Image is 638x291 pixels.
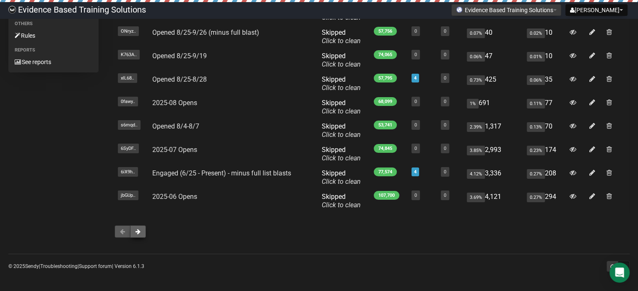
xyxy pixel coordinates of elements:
span: 57,756 [374,27,397,36]
a: Click to clean [322,178,361,185]
td: 2,993 [464,142,523,166]
button: [PERSON_NAME] [565,4,628,16]
span: Skipped [322,28,361,45]
span: Skipped [322,99,361,115]
a: Troubleshooting [40,263,78,269]
span: 3.69% [467,193,485,202]
div: Open Intercom Messenger [609,263,630,283]
span: 3.85% [467,146,485,155]
span: 57,795 [374,74,397,82]
a: Click to clean [322,37,361,45]
span: 0.07% [467,28,485,38]
a: Click to clean [322,84,361,92]
span: 0.06% [527,75,545,85]
span: 0.13% [527,122,545,132]
span: Skipped [322,122,361,139]
span: jbGUp.. [118,191,138,200]
a: Click to clean [322,131,361,139]
td: 691 [464,95,523,119]
span: Skipped [322,146,361,162]
span: ONryz.. [118,26,139,36]
span: 1% [467,99,479,108]
span: 0fawy.. [118,97,138,106]
a: 0 [444,99,446,104]
td: 70 [523,119,566,142]
a: 0 [444,52,446,57]
a: See reports [8,55,99,69]
td: 77 [523,95,566,119]
td: 294 [523,189,566,213]
a: Click to clean [322,107,361,115]
span: 0.02% [527,28,545,38]
span: 6SyDF.. [118,144,139,153]
a: Support forum [79,263,112,269]
span: Skipped [322,52,361,68]
span: 77,574 [374,167,397,176]
span: 0.01% [527,52,545,62]
a: 0 [444,122,446,128]
td: 40 [464,25,523,49]
a: 0 [414,122,417,128]
a: Sendy [25,263,39,269]
span: 0.27% [527,193,545,202]
a: Rules [8,29,99,42]
a: 0 [414,99,417,104]
span: 107,700 [374,191,399,200]
span: 6iX9h.. [118,167,138,177]
li: Reports [8,45,99,55]
a: 0 [444,169,446,175]
span: 0.23% [527,146,545,155]
td: 4,121 [464,189,523,213]
td: 10 [523,25,566,49]
a: 0 [444,193,446,198]
td: 208 [523,166,566,189]
span: Skipped [322,169,361,185]
span: s6mqd.. [118,120,141,130]
a: Opened 8/4-8/7 [152,122,199,130]
span: 68,099 [374,97,397,106]
span: xlL68.. [118,73,137,83]
a: Click to clean [322,154,361,162]
a: 0 [414,28,417,34]
a: 2025-07 Opens [152,146,197,154]
a: 0 [444,28,446,34]
a: 0 [414,146,417,151]
td: 10 [523,49,566,72]
li: Others [8,19,99,29]
td: 174 [523,142,566,166]
a: 0 [414,193,417,198]
img: 6a635aadd5b086599a41eda90e0773ac [8,6,16,13]
a: 0 [444,146,446,151]
td: 1,317 [464,119,523,142]
span: 4.12% [467,169,485,179]
td: 3,336 [464,166,523,189]
p: © 2025 | | | Version 6.1.3 [8,262,144,271]
td: 47 [464,49,523,72]
span: 74,845 [374,144,397,153]
a: 4 [414,75,417,81]
td: 425 [464,72,523,95]
span: 53,741 [374,121,397,129]
img: favicons [456,6,463,13]
span: 74,065 [374,50,397,59]
a: 4 [414,169,417,175]
a: 2025-08 Opens [152,99,197,107]
button: Evidence Based Training Solutions [451,4,561,16]
span: 2.39% [467,122,485,132]
a: Click to clean [322,60,361,68]
a: 2025-06 Opens [152,193,197,201]
span: 0.73% [467,75,485,85]
span: 0.11% [527,99,545,108]
span: Skipped [322,75,361,92]
a: Click to clean [322,201,361,209]
a: Opened 8/25-9/26 (minus full blast) [152,28,259,36]
span: K763A.. [118,50,140,59]
span: 0.27% [527,169,545,179]
td: 35 [523,72,566,95]
a: Opened 8/25-9/19 [152,52,207,60]
a: 0 [414,52,417,57]
span: 0.06% [467,52,485,62]
span: Skipped [322,193,361,209]
a: Engaged (6/25 - Present) - minus full list blasts [152,169,291,177]
a: Opened 8/25-8/28 [152,75,207,83]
